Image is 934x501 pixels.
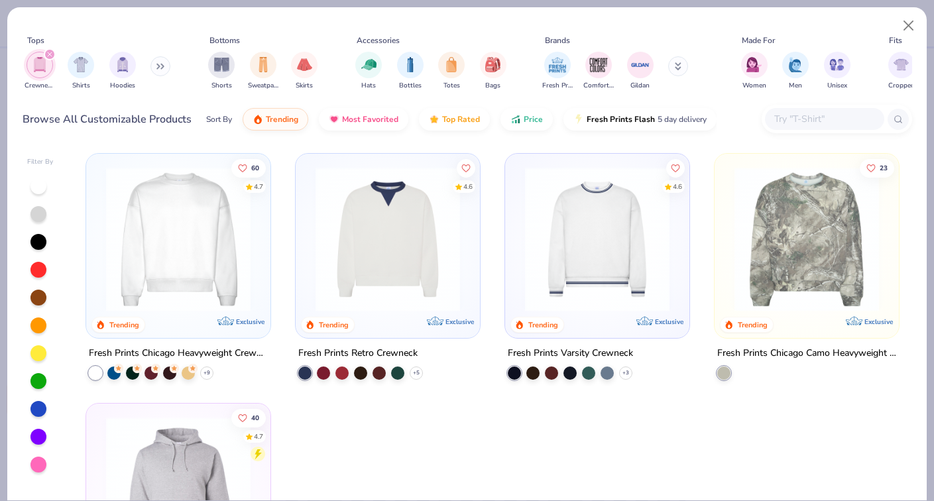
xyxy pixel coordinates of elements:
[741,52,768,91] button: filter button
[25,81,55,91] span: Crewnecks
[214,57,229,72] img: Shorts Image
[309,167,467,311] img: 3abb6cdb-110e-4e18-92a0-dbcd4e53f056
[741,52,768,91] div: filter for Women
[563,108,717,131] button: Fresh Prints Flash5 day delivery
[110,81,135,91] span: Hoodies
[443,81,460,91] span: Totes
[361,57,377,72] img: Hats Image
[291,52,318,91] button: filter button
[485,81,500,91] span: Bags
[291,52,318,91] div: filter for Skirts
[68,52,94,91] div: filter for Shirts
[413,369,420,377] span: + 5
[746,57,762,72] img: Women Image
[728,167,886,311] img: d9105e28-ed75-4fdd-addc-8b592ef863ea
[880,164,888,171] span: 23
[89,345,268,362] div: Fresh Prints Chicago Heavyweight Crewneck
[248,81,278,91] span: Sweatpants
[717,345,896,362] div: Fresh Prints Chicago Camo Heavyweight Crewneck
[329,114,339,125] img: most_fav.gif
[361,81,376,91] span: Hats
[627,52,654,91] div: filter for Gildan
[206,113,232,125] div: Sort By
[109,52,136,91] button: filter button
[251,414,259,421] span: 40
[27,157,54,167] div: Filter By
[231,158,266,177] button: Like
[824,52,850,91] button: filter button
[25,52,55,91] div: filter for Crewnecks
[480,52,506,91] button: filter button
[545,34,570,46] div: Brands
[109,52,136,91] div: filter for Hoodies
[782,52,809,91] div: filter for Men
[251,164,259,171] span: 60
[445,317,474,326] span: Exclusive
[72,81,90,91] span: Shirts
[630,55,650,75] img: Gildan Image
[500,108,553,131] button: Price
[655,317,683,326] span: Exclusive
[254,182,263,192] div: 4.7
[627,52,654,91] button: filter button
[742,81,766,91] span: Women
[204,369,210,377] span: + 9
[518,167,676,311] img: 4d4398e1-a86f-4e3e-85fd-b9623566810e
[889,34,902,46] div: Fits
[115,57,130,72] img: Hoodies Image
[438,52,465,91] button: filter button
[429,114,439,125] img: TopRated.gif
[542,52,573,91] div: filter for Fresh Prints
[542,81,573,91] span: Fresh Prints
[357,34,400,46] div: Accessories
[355,52,382,91] div: filter for Hats
[888,52,915,91] div: filter for Cropped
[896,13,921,38] button: Close
[208,52,235,91] div: filter for Shorts
[508,345,633,362] div: Fresh Prints Varsity Crewneck
[542,52,573,91] button: filter button
[463,182,473,192] div: 4.6
[485,57,500,72] img: Bags Image
[442,114,480,125] span: Top Rated
[829,57,845,72] img: Unisex Image
[68,52,94,91] button: filter button
[827,81,847,91] span: Unisex
[782,52,809,91] button: filter button
[742,34,775,46] div: Made For
[630,81,650,91] span: Gildan
[298,345,418,362] div: Fresh Prints Retro Crewneck
[23,111,192,127] div: Browse All Customizable Products
[666,158,685,177] button: Like
[789,81,802,91] span: Men
[32,57,47,72] img: Crewnecks Image
[243,108,308,131] button: Trending
[296,81,313,91] span: Skirts
[208,52,235,91] button: filter button
[864,317,893,326] span: Exclusive
[524,114,543,125] span: Price
[480,52,506,91] div: filter for Bags
[894,57,909,72] img: Cropped Image
[548,55,567,75] img: Fresh Prints Image
[27,34,44,46] div: Tops
[211,81,232,91] span: Shorts
[888,81,915,91] span: Cropped
[583,52,614,91] button: filter button
[403,57,418,72] img: Bottles Image
[399,81,422,91] span: Bottles
[438,52,465,91] div: filter for Totes
[589,55,609,75] img: Comfort Colors Image
[248,52,278,91] div: filter for Sweatpants
[583,52,614,91] div: filter for Comfort Colors
[673,182,682,192] div: 4.6
[266,114,298,125] span: Trending
[444,57,459,72] img: Totes Image
[573,114,584,125] img: flash.gif
[419,108,490,131] button: Top Rated
[583,81,614,91] span: Comfort Colors
[342,114,398,125] span: Most Favorited
[773,111,875,127] input: Try "T-Shirt"
[860,158,894,177] button: Like
[253,114,263,125] img: trending.gif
